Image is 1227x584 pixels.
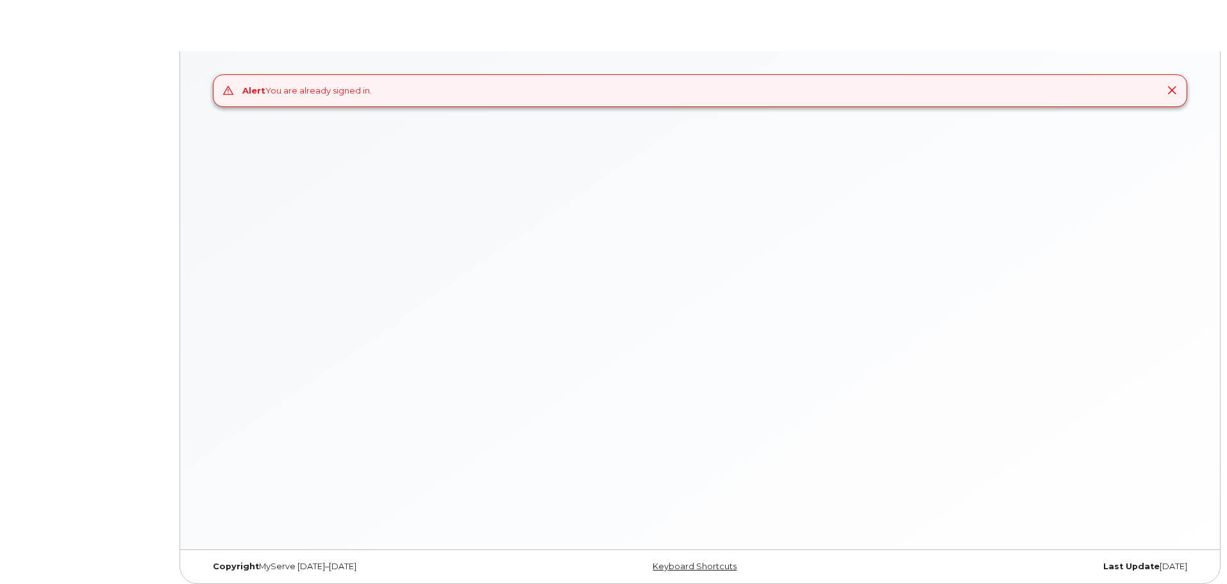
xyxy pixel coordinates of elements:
strong: Copyright [213,562,259,571]
div: MyServe [DATE]–[DATE] [203,562,535,572]
strong: Last Update [1103,562,1160,571]
a: Keyboard Shortcuts [653,562,737,571]
div: You are already signed in. [242,85,372,97]
div: [DATE] [865,562,1197,572]
strong: Alert [242,85,265,96]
